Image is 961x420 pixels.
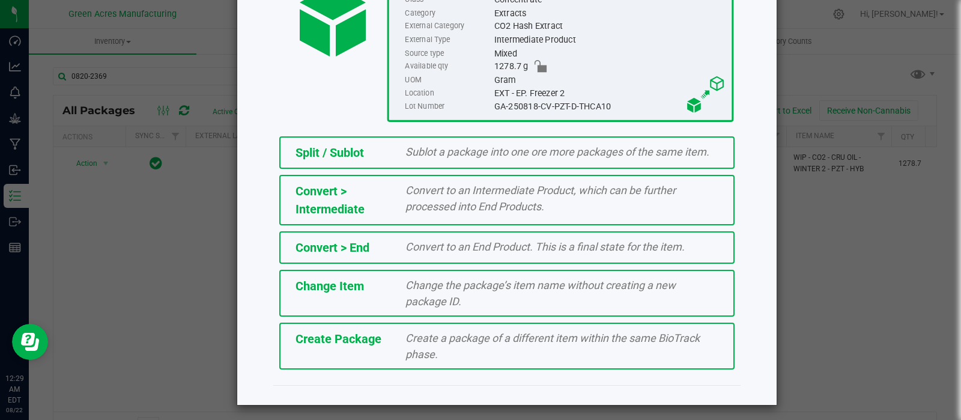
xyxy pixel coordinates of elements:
label: External Category [405,20,491,33]
span: Change the package’s item name without creating a new package ID. [405,279,676,308]
span: Create Package [296,332,381,346]
iframe: Resource center [12,324,48,360]
span: Sublot a package into one ore more packages of the same item. [405,145,709,158]
div: GA-250818-CV-PZT-D-THCA10 [494,100,725,113]
div: CO2 Hash Extract [494,20,725,33]
label: Source type [405,47,491,60]
span: 1278.7 g [494,60,528,73]
label: Category [405,7,491,20]
span: Convert to an Intermediate Product, which can be further processed into End Products. [405,184,676,213]
label: Lot Number [405,100,491,113]
label: Available qty [405,60,491,73]
span: Create a package of a different item within the same BioTrack phase. [405,332,700,361]
label: External Type [405,33,491,46]
span: Split / Sublot [296,145,364,160]
div: EXT - EP. Freezer 2 [494,87,725,100]
span: Convert > End [296,240,369,255]
div: Extracts [494,7,725,20]
label: Location [405,87,491,100]
div: Mixed [494,47,725,60]
div: Gram [494,73,725,87]
label: UOM [405,73,491,87]
span: Convert to an End Product. This is a final state for the item. [405,240,685,253]
div: Intermediate Product [494,33,725,46]
span: Change Item [296,279,364,293]
span: Convert > Intermediate [296,184,365,216]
